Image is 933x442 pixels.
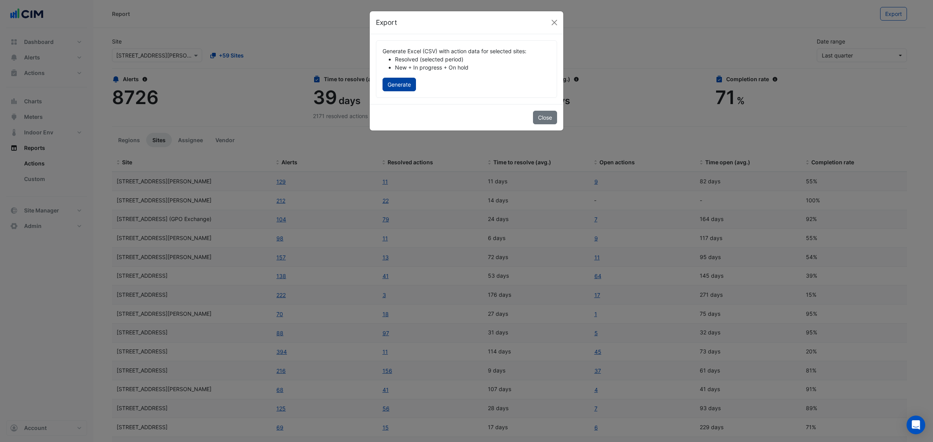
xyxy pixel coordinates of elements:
[395,63,550,71] li: New + In progress + On hold
[907,416,925,434] div: Open Intercom Messenger
[383,78,416,91] button: Generate
[549,17,560,28] button: Close
[395,55,550,63] li: Resolved (selected period)
[383,47,550,55] div: Generate Excel (CSV) with action data for selected sites:
[376,17,397,28] h5: Export
[533,111,557,124] button: Close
